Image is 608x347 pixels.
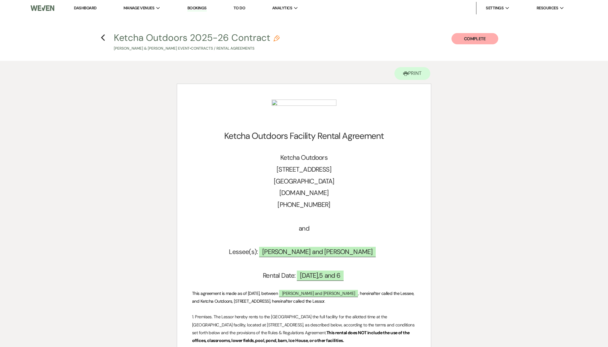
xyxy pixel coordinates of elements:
h2: Rental Date: [192,270,416,282]
h1: Ketcha Outdoors Facility Rental Agreement [192,128,416,144]
h2: [PHONE_NUMBER] [192,199,416,211]
p: [PERSON_NAME] & [PERSON_NAME] Event • Contracts / Rental Agreements [114,46,280,51]
span: Settings [486,5,504,11]
span: Resources [537,5,558,11]
span: [PERSON_NAME] and [PERSON_NAME] [279,290,358,297]
span: Analytics [272,5,292,11]
span: [PERSON_NAME] and [PERSON_NAME] [259,247,376,257]
h2: [DOMAIN_NAME] [192,187,416,199]
h2: Lessee(s): [192,246,416,258]
button: Complete [451,33,498,44]
h2: [GEOGRAPHIC_DATA] [192,176,416,188]
span: This agreement is made as of [DATE], between [192,291,278,296]
p: 1. Premises. The Lessor hereby rents to the [GEOGRAPHIC_DATA] the full facility for the allotted ... [192,313,416,345]
h2: and [192,223,416,235]
h2: [STREET_ADDRESS] [192,164,416,176]
span: Manage Venues [123,5,154,11]
button: Ketcha Outdoors 2025-26 Contract[PERSON_NAME] & [PERSON_NAME] Event•Contracts / Rental Agreements [114,33,280,51]
h2: Ketcha Outdoors [192,152,416,164]
span: [DATE],5 and 6 [297,271,343,281]
img: Weven Logo [31,2,55,15]
a: To Do [234,5,245,11]
a: Dashboard [74,5,96,11]
img: lrVzDLoY-Qb86sB_w8f5493dR_wsJx--HHRUs-KVwbk0IGiMUVtNhJMSHWYzBLNJiS8eKbpBAkw2B_-1Aj6RpFKwPqMAfGMYJ... [272,100,336,120]
a: Bookings [187,5,207,11]
button: Print [394,67,430,80]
